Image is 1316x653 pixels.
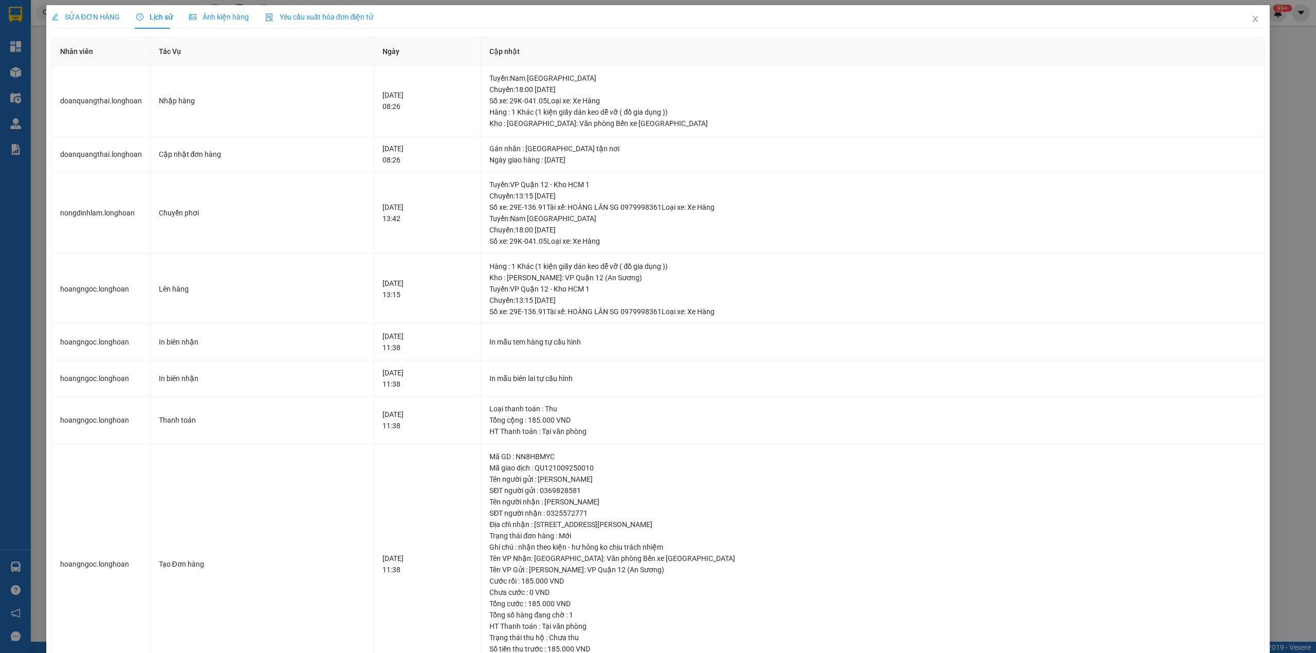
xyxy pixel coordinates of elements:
[489,272,1256,283] div: Kho : [PERSON_NAME]: VP Quận 12 (An Sương)
[159,207,365,219] div: Chuyển phơi
[489,261,1256,272] div: Hàng : 1 Khác (1 kiện giấy dán keo dễ vỡ ( đồ gia dụng ))
[151,38,374,66] th: Tác Vụ
[159,414,365,426] div: Thanh toán
[52,396,151,444] td: hoangngoc.longhoan
[159,558,365,570] div: Tạo Đơn hàng
[489,72,1256,106] div: Tuyến : Nam [GEOGRAPHIC_DATA] Chuyến: 18:00 [DATE] Số xe: 29K-041.05 Loại xe: Xe Hàng
[489,496,1256,507] div: Tên người nhận : [PERSON_NAME]
[489,564,1256,575] div: Tên VP Gửi : [PERSON_NAME]: VP Quận 12 (An Sương)
[52,172,151,254] td: nongdinhlam.longhoan
[489,373,1256,384] div: In mẫu biên lai tự cấu hình
[159,283,365,295] div: Lên hàng
[52,360,151,397] td: hoangngoc.longhoan
[159,95,365,106] div: Nhập hàng
[489,426,1256,437] div: HT Thanh toán : Tại văn phòng
[136,13,173,21] span: Lịch sử
[489,621,1256,632] div: HT Thanh toán : Tại văn phòng
[52,254,151,324] td: hoangngoc.longhoan
[489,485,1256,496] div: SĐT người gửi : 0369828581
[489,519,1256,530] div: Địa chỉ nhận : [STREET_ADDRESS][PERSON_NAME]
[489,575,1256,587] div: Cước rồi : 185.000 VND
[489,213,1256,247] div: Tuyến : Nam [GEOGRAPHIC_DATA] Chuyến: 18:00 [DATE] Số xe: 29K-041.05 Loại xe: Xe Hàng
[489,541,1256,553] div: Ghi chú : nhận theo kiện - hư hỏng ko chịu trách nhiệm
[52,38,151,66] th: Nhân viên
[52,324,151,360] td: hoangngoc.longhoan
[481,38,1265,66] th: Cập nhật
[382,89,472,112] div: [DATE] 08:26
[159,373,365,384] div: In biên nhận
[489,154,1256,166] div: Ngày giao hàng : [DATE]
[489,553,1256,564] div: Tên VP Nhận: [GEOGRAPHIC_DATA]: Văn phòng Bến xe [GEOGRAPHIC_DATA]
[52,136,151,173] td: doanquangthai.longhoan
[136,13,143,21] span: clock-circle
[382,367,472,390] div: [DATE] 11:38
[374,38,481,66] th: Ngày
[489,414,1256,426] div: Tổng cộng : 185.000 VND
[189,13,249,21] span: Ảnh kiện hàng
[159,336,365,348] div: In biên nhận
[489,283,1256,317] div: Tuyến : VP Quận 12 - Kho HCM 1 Chuyến: 13:15 [DATE] Số xe: 29E-136.91 Tài xế: HOÀNG LÂN SG 097999...
[382,143,472,166] div: [DATE] 08:26
[489,507,1256,519] div: SĐT người nhận : 0325572771
[489,530,1256,541] div: Trạng thái đơn hàng : Mới
[382,553,472,575] div: [DATE] 11:38
[382,409,472,431] div: [DATE] 11:38
[1251,15,1259,23] span: close
[489,598,1256,609] div: Tổng cước : 185.000 VND
[489,632,1256,643] div: Trạng thái thu hộ : Chưa thu
[159,149,365,160] div: Cập nhật đơn hàng
[489,451,1256,462] div: Mã GD : NN8HBMYC
[489,587,1256,598] div: Chưa cước : 0 VND
[382,331,472,353] div: [DATE] 11:38
[489,179,1256,213] div: Tuyến : VP Quận 12 - Kho HCM 1 Chuyến: 13:15 [DATE] Số xe: 29E-136.91 Tài xế: HOÀNG LÂN SG 097999...
[489,143,1256,154] div: Gán nhãn : [GEOGRAPHIC_DATA] tận nơi
[489,609,1256,621] div: Tổng số hàng đang chờ : 1
[1241,5,1270,34] button: Close
[51,13,120,21] span: SỬA ĐƠN HÀNG
[265,13,273,22] img: icon
[489,403,1256,414] div: Loại thanh toán : Thu
[489,106,1256,118] div: Hàng : 1 Khác (1 kiện giấy dán keo dễ vỡ ( đồ gia dụng ))
[489,336,1256,348] div: In mẫu tem hàng tự cấu hình
[189,13,196,21] span: picture
[489,462,1256,474] div: Mã giao dịch : QU121009250010
[489,118,1256,129] div: Kho : [GEOGRAPHIC_DATA]: Văn phòng Bến xe [GEOGRAPHIC_DATA]
[52,66,151,136] td: doanquangthai.longhoan
[489,474,1256,485] div: Tên người gửi : [PERSON_NAME]
[51,13,59,21] span: edit
[382,278,472,300] div: [DATE] 13:15
[382,202,472,224] div: [DATE] 13:42
[265,13,374,21] span: Yêu cầu xuất hóa đơn điện tử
